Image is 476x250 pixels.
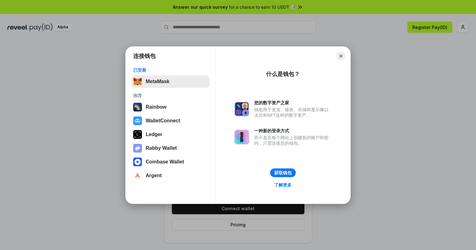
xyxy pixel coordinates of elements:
h1: 连接钱包 [133,52,156,60]
img: svg+xml,%3Csvg%20xmlns%3D%22http%3A%2F%2Fwww.w3.org%2F2000%2Fsvg%22%20fill%3D%22none%22%20viewBox... [234,101,249,116]
button: MetaMask [131,75,210,88]
div: 一种新的登录方式 [254,128,332,134]
div: Argent [146,173,162,178]
button: 获取钱包 [270,168,296,177]
div: Rainbow [146,104,167,110]
button: Close [337,52,345,60]
div: Rabby Wallet [146,145,177,151]
div: 推荐 [133,93,208,98]
div: 获取钱包 [274,170,292,176]
img: svg+xml,%3Csvg%20width%3D%2228%22%20height%3D%2228%22%20viewBox%3D%220%200%2028%2028%22%20fill%3D... [133,171,142,180]
button: Argent [131,169,210,182]
img: svg+xml,%3Csvg%20width%3D%22120%22%20height%3D%22120%22%20viewBox%3D%220%200%20120%20120%22%20fil... [133,103,142,111]
img: svg+xml,%3Csvg%20width%3D%2228%22%20height%3D%2228%22%20viewBox%3D%220%200%2028%2028%22%20fill%3D... [133,158,142,166]
a: 了解更多 [270,181,295,189]
button: WalletConnect [131,115,210,127]
div: Coinbase Wallet [146,159,184,165]
img: svg+xml,%3Csvg%20width%3D%2228%22%20height%3D%2228%22%20viewBox%3D%220%200%2028%2028%22%20fill%3D... [133,116,142,125]
img: svg+xml,%3Csvg%20xmlns%3D%22http%3A%2F%2Fwww.w3.org%2F2000%2Fsvg%22%20fill%3D%22none%22%20viewBox... [133,144,142,153]
button: Coinbase Wallet [131,156,210,168]
div: 您的数字资产之家 [254,100,332,106]
button: Rabby Wallet [131,142,210,154]
img: svg+xml,%3Csvg%20xmlns%3D%22http%3A%2F%2Fwww.w3.org%2F2000%2Fsvg%22%20width%3D%2228%22%20height%3... [133,130,142,139]
button: Ledger [131,128,210,141]
button: Rainbow [131,101,210,113]
div: WalletConnect [146,118,180,124]
div: 已安装 [133,67,208,73]
img: svg+xml,%3Csvg%20fill%3D%22none%22%20height%3D%2233%22%20viewBox%3D%220%200%2035%2033%22%20width%... [133,77,142,86]
div: Ledger [146,132,162,137]
div: 而不是在每个网站上创建新的账户和密码，只需连接您的钱包。 [254,135,332,146]
div: 钱包用于发送、接收、存储和显示像以太坊和NFT这样的数字资产。 [254,107,332,118]
div: 什么是钱包？ [266,70,300,78]
img: svg+xml,%3Csvg%20xmlns%3D%22http%3A%2F%2Fwww.w3.org%2F2000%2Fsvg%22%20fill%3D%22none%22%20viewBox... [234,130,249,144]
div: 了解更多 [274,182,292,188]
div: MetaMask [146,79,169,84]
